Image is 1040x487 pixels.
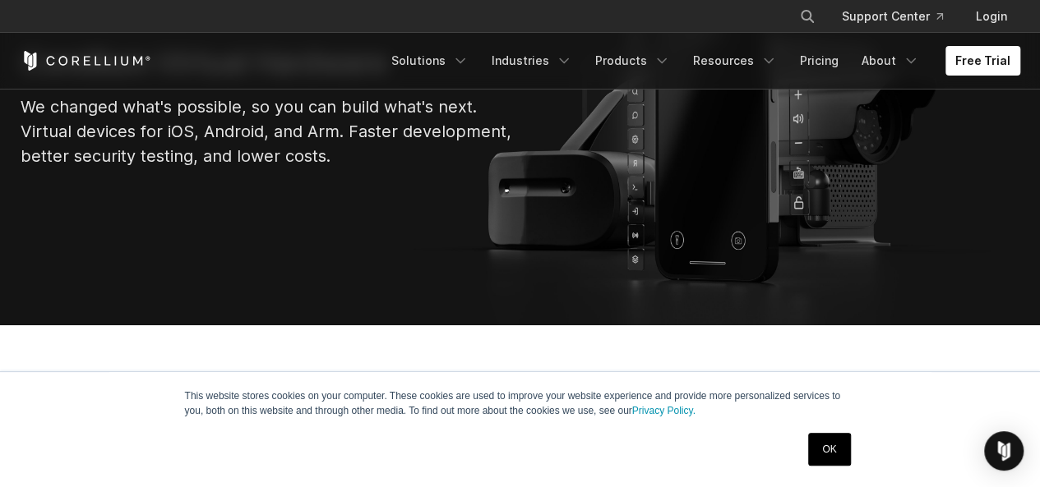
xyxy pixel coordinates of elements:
[779,2,1020,31] div: Navigation Menu
[585,46,680,76] a: Products
[808,433,850,466] a: OK
[852,46,929,76] a: About
[21,51,151,71] a: Corellium Home
[793,2,822,31] button: Search
[632,405,696,416] a: Privacy Policy.
[790,46,848,76] a: Pricing
[185,388,856,418] p: This website stores cookies on your computer. These cookies are used to improve your website expe...
[381,46,478,76] a: Solutions
[984,431,1024,471] div: Open Intercom Messenger
[21,94,514,168] p: We changed what's possible, so you can build what's next. Virtual devices for iOS, Android, and A...
[945,46,1020,76] a: Free Trial
[829,2,956,31] a: Support Center
[482,46,582,76] a: Industries
[963,2,1020,31] a: Login
[683,46,787,76] a: Resources
[381,46,1020,76] div: Navigation Menu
